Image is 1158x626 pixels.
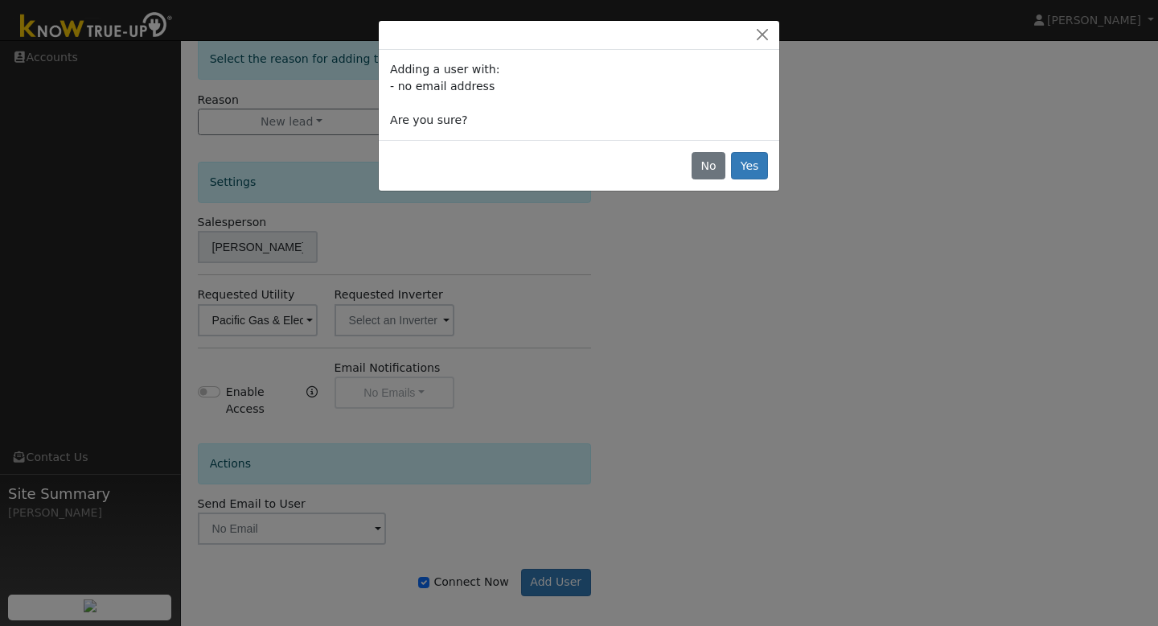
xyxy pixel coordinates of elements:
[692,152,725,179] button: No
[731,152,768,179] button: Yes
[390,80,495,93] span: - no email address
[390,113,467,126] span: Are you sure?
[751,27,774,43] button: Close
[390,63,499,76] span: Adding a user with:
